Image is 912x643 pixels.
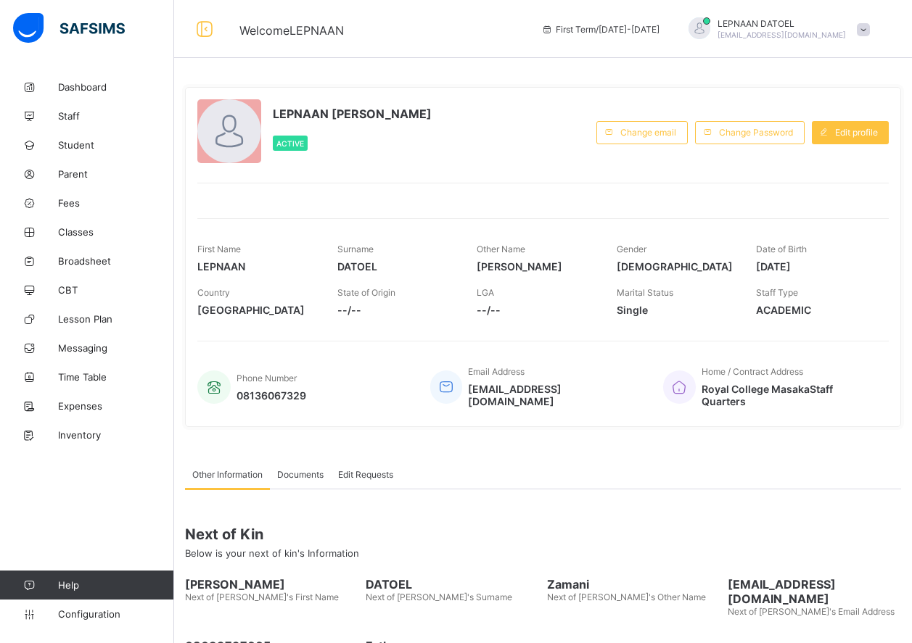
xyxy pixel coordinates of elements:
span: Next of [PERSON_NAME]'s Email Address [728,606,895,617]
img: safsims [13,13,125,43]
span: Time Table [58,371,174,383]
span: Other Name [477,244,525,254]
span: [GEOGRAPHIC_DATA] [197,304,316,316]
span: Below is your next of kin's Information [185,547,359,559]
span: Country [197,287,230,298]
span: Gender [617,244,646,254]
span: Active [276,139,304,148]
span: Marital Status [617,287,673,298]
span: Parent [58,168,174,180]
span: First Name [197,244,241,254]
span: Next of [PERSON_NAME]'s Surname [366,592,512,602]
span: Royal College MasakaStaff Quarters [702,383,874,407]
span: Dashboard [58,81,174,93]
span: Documents [277,469,324,480]
span: Help [58,579,173,591]
span: Phone Number [237,373,297,383]
span: Classes [58,226,174,238]
span: DATOEL [337,260,456,273]
span: LEPNAAN [PERSON_NAME] [273,107,432,121]
span: [DEMOGRAPHIC_DATA] [617,260,735,273]
span: Staff Type [756,287,798,298]
span: Edit profile [835,127,878,138]
span: LGA [477,287,494,298]
span: Fees [58,197,174,209]
span: Next of [PERSON_NAME]'s Other Name [547,592,706,602]
span: LEPNAAN DATOEL [718,18,846,29]
span: Expenses [58,400,174,412]
span: Inventory [58,429,174,441]
span: Welcome LEPNAAN [239,23,344,38]
span: Home / Contract Address [702,366,803,377]
span: Next of Kin [185,526,901,543]
span: [DATE] [756,260,874,273]
span: [PERSON_NAME] [185,577,358,592]
span: State of Origin [337,287,395,298]
span: Zamani [547,577,720,592]
span: LEPNAAN [197,260,316,273]
span: Edit Requests [338,469,393,480]
span: Email Address [468,366,525,377]
span: Lesson Plan [58,313,174,325]
span: Configuration [58,608,173,620]
span: Change email [620,127,676,138]
span: ACADEMIC [756,304,874,316]
span: Date of Birth [756,244,807,254]
span: Next of [PERSON_NAME]'s First Name [185,592,339,602]
span: [EMAIL_ADDRESS][DOMAIN_NAME] [468,383,641,407]
span: --/-- [337,304,456,316]
span: Messaging [58,342,174,354]
span: [EMAIL_ADDRESS][DOMAIN_NAME] [728,577,901,606]
span: Student [58,139,174,151]
span: Single [617,304,735,316]
span: Change Password [719,127,793,138]
span: Staff [58,110,174,122]
div: LEPNAANDATOEL [674,17,877,41]
span: CBT [58,284,174,296]
span: DATOEL [366,577,539,592]
span: [EMAIL_ADDRESS][DOMAIN_NAME] [718,30,846,39]
span: Broadsheet [58,255,174,267]
span: [PERSON_NAME] [477,260,595,273]
span: session/term information [541,24,660,35]
span: 08136067329 [237,389,306,402]
span: Other Information [192,469,263,480]
span: Surname [337,244,374,254]
span: --/-- [477,304,595,316]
